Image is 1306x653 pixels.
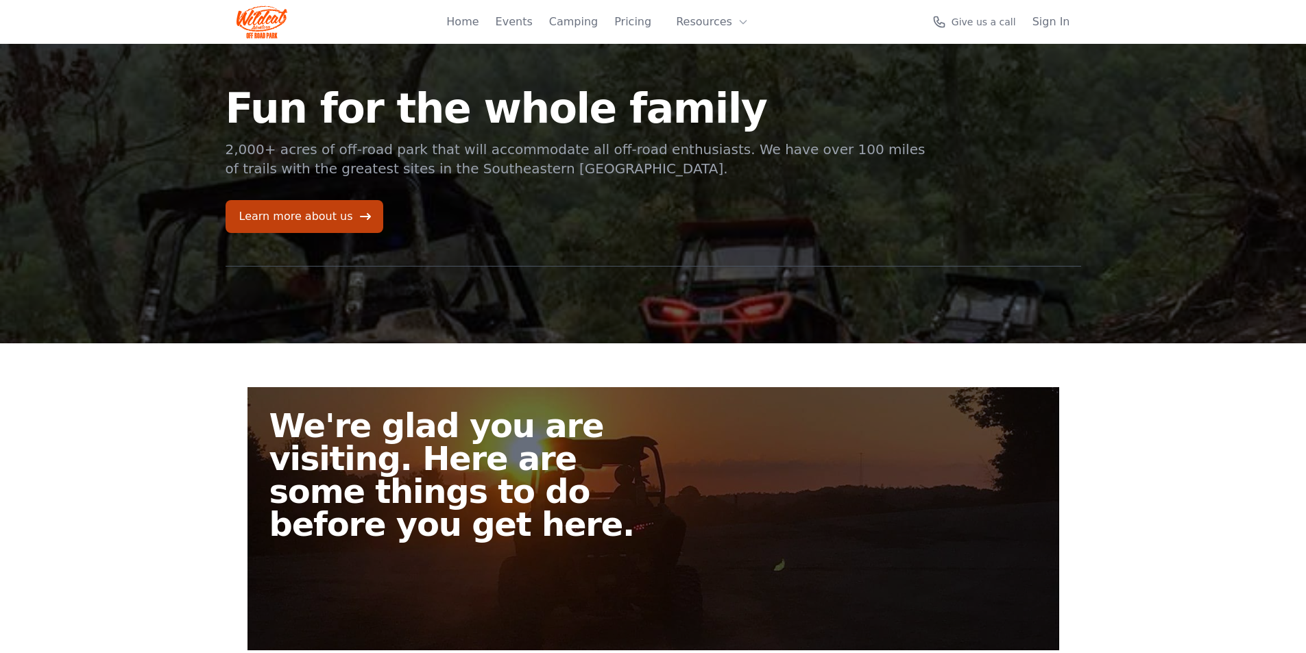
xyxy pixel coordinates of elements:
[549,14,598,30] a: Camping
[614,14,651,30] a: Pricing
[226,88,928,129] h1: Fun for the whole family
[952,15,1016,29] span: Give us a call
[496,14,533,30] a: Events
[226,140,928,178] p: 2,000+ acres of off-road park that will accommodate all off-road enthusiasts. We have over 100 mi...
[247,387,1059,650] a: We're glad you are visiting. Here are some things to do before you get here.
[932,15,1016,29] a: Give us a call
[668,8,757,36] button: Resources
[237,5,288,38] img: Wildcat Logo
[1032,14,1070,30] a: Sign In
[226,200,383,233] a: Learn more about us
[269,409,664,541] h2: We're glad you are visiting. Here are some things to do before you get here.
[446,14,479,30] a: Home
